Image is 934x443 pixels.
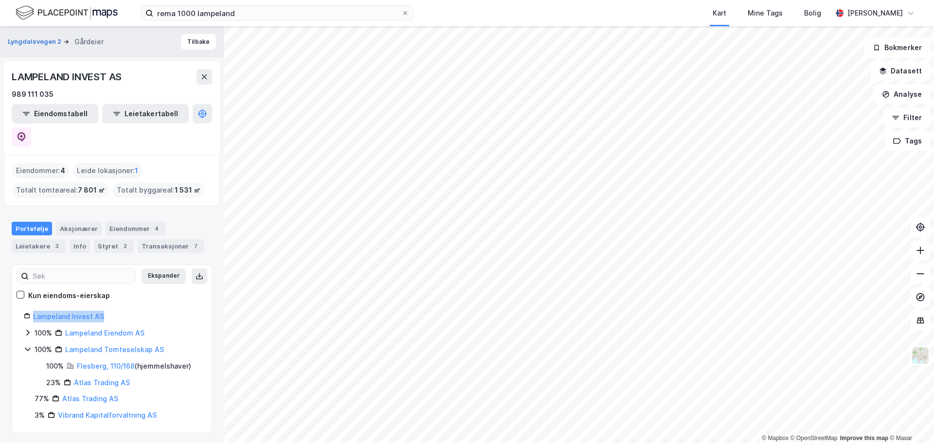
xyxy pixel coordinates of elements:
div: Transaksjoner [138,239,204,253]
button: Lyngdalsvegen 2 [8,37,63,47]
a: Lampeland Tomteselskap AS [65,345,164,354]
div: Leietakere [12,239,66,253]
img: logo.f888ab2527a4732fd821a326f86c7f29.svg [16,4,118,21]
div: 23% [46,377,61,389]
input: Søk [29,269,135,284]
div: 77% [35,393,49,405]
div: Eiendommer : [12,163,69,178]
span: 7 801 ㎡ [78,184,105,196]
a: Atlas Trading AS [74,378,130,387]
div: 100% [46,360,64,372]
div: LAMPELAND INVEST AS [12,69,124,85]
div: Totalt byggareal : [113,182,204,198]
div: Kart [713,7,726,19]
div: Portefølje [12,222,52,235]
a: Lampeland Eiendom AS [65,329,144,337]
div: 989 111 035 [12,89,54,100]
button: Datasett [871,61,930,81]
div: 3 [52,241,62,251]
span: 4 [60,165,65,177]
div: 3% [35,409,45,421]
a: Atlas Trading AS [62,394,118,403]
button: Ekspander [142,268,186,284]
button: Tags [885,131,930,151]
a: Improve this map [840,435,888,442]
div: 100% [35,327,52,339]
a: Lampeland Invest AS [33,312,104,320]
button: Filter [883,108,930,127]
button: Bokmerker [864,38,930,57]
div: ( hjemmelshaver ) [77,360,191,372]
div: 2 [120,241,130,251]
button: Tilbake [181,34,216,50]
img: Z [911,346,930,365]
iframe: Chat Widget [885,396,934,443]
span: 1 [135,165,138,177]
div: Aksjonærer [56,222,102,235]
div: Styret [94,239,134,253]
div: Leide lokasjoner : [73,163,142,178]
button: Eiendomstabell [12,104,98,124]
div: Mine Tags [748,7,783,19]
div: [PERSON_NAME] [847,7,903,19]
div: Gårdeier [74,36,104,48]
div: Kun eiendoms-eierskap [28,290,110,301]
span: 1 531 ㎡ [175,184,200,196]
input: Søk på adresse, matrikkel, gårdeiere, leietakere eller personer [153,6,401,20]
div: Totalt tomteareal : [12,182,109,198]
div: 4 [152,224,162,233]
div: Eiendommer [106,222,165,235]
a: Flesberg, 110/168 [77,362,135,370]
button: Analyse [874,85,930,104]
a: Vibrand Kapitalforvaltning AS [58,411,157,419]
div: Bolig [804,7,821,19]
div: Kontrollprogram for chat [885,396,934,443]
a: Mapbox [762,435,789,442]
div: Info [70,239,90,253]
div: 7 [191,241,200,251]
button: Leietakertabell [102,104,189,124]
a: OpenStreetMap [790,435,838,442]
div: 100% [35,344,52,355]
